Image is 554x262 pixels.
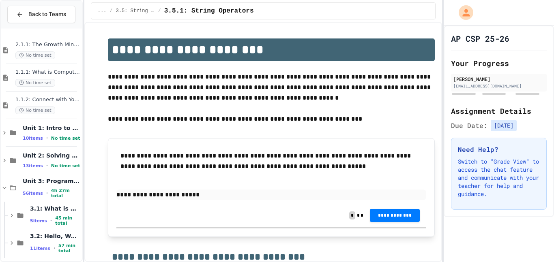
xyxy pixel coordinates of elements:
span: 13 items [23,163,43,168]
span: • [46,162,48,169]
span: 1.1.2: Connect with Your World [15,96,80,103]
span: Unit 3: Programming with Python [23,177,80,185]
span: Due Date: [451,121,487,130]
span: Unit 1: Intro to Computer Science [23,124,80,132]
span: No time set [15,107,55,114]
span: / [158,8,161,14]
div: [EMAIL_ADDRESS][DOMAIN_NAME] [453,83,544,89]
span: • [46,135,48,141]
span: ... [98,8,107,14]
span: No time set [15,51,55,59]
span: 3.1: What is Code? [30,205,80,212]
h2: Your Progress [451,58,547,69]
span: 57 min total [58,243,80,253]
span: No time set [51,136,80,141]
span: 56 items [23,191,43,196]
span: • [50,217,52,224]
span: 45 min total [55,215,80,226]
h3: Need Help? [458,145,540,154]
span: Back to Teams [28,10,66,19]
span: No time set [15,79,55,87]
h1: AP CSP 25-26 [451,33,509,44]
span: Unit 2: Solving Problems in Computer Science [23,152,80,159]
p: Switch to "Grade View" to access the chat feature and communicate with your teacher for help and ... [458,158,540,198]
div: [PERSON_NAME] [453,75,544,83]
span: No time set [51,163,80,168]
div: My Account [450,3,475,22]
button: Back to Teams [7,6,75,23]
span: 10 items [23,136,43,141]
span: / [110,8,112,14]
span: • [54,245,55,251]
span: 1.1.1: What is Computer Science? [15,69,80,76]
span: 11 items [30,246,50,251]
span: 4h 27m total [51,188,80,198]
span: 2.1.1: The Growth Mindset [15,41,80,48]
span: 3.2: Hello, World! [30,232,80,240]
span: 3.5.1: String Operators [164,6,254,16]
span: [DATE] [491,120,517,131]
h2: Assignment Details [451,105,547,117]
span: • [46,190,48,196]
span: 5 items [30,218,47,224]
span: 3.5: String Operators [116,8,155,14]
